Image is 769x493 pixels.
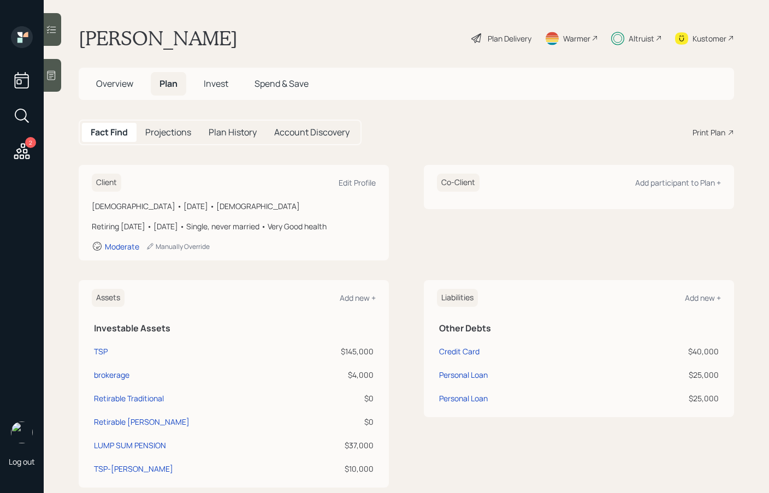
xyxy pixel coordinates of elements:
[437,289,478,307] h6: Liabilities
[94,439,166,451] div: LUMP SUM PENSION
[301,439,374,451] div: $37,000
[340,293,376,303] div: Add new +
[437,174,480,192] h6: Co-Client
[301,416,374,427] div: $0
[693,127,725,138] div: Print Plan
[92,200,376,212] div: [DEMOGRAPHIC_DATA] • [DATE] • [DEMOGRAPHIC_DATA]
[629,33,654,44] div: Altruist
[159,78,178,90] span: Plan
[301,393,374,404] div: $0
[94,463,173,474] div: TSP-[PERSON_NAME]
[9,456,35,467] div: Log out
[693,33,726,44] div: Kustomer
[146,242,210,251] div: Manually Override
[439,346,480,357] div: Credit Card
[301,463,374,474] div: $10,000
[339,177,376,188] div: Edit Profile
[145,127,191,138] h5: Projections
[439,393,488,404] div: Personal Loan
[685,293,721,303] div: Add new +
[610,346,719,357] div: $40,000
[563,33,590,44] div: Warmer
[610,369,719,381] div: $25,000
[488,33,531,44] div: Plan Delivery
[439,369,488,381] div: Personal Loan
[92,289,125,307] h6: Assets
[209,127,257,138] h5: Plan History
[439,323,719,334] h5: Other Debts
[105,241,139,252] div: Moderate
[92,174,121,192] h6: Client
[11,421,33,443] img: aleksandra-headshot.png
[301,346,374,357] div: $145,000
[94,323,374,334] h5: Investable Assets
[94,346,108,357] div: TSP
[25,137,36,148] div: 2
[255,78,309,90] span: Spend & Save
[204,78,228,90] span: Invest
[610,393,719,404] div: $25,000
[79,26,238,50] h1: [PERSON_NAME]
[301,369,374,381] div: $4,000
[94,416,190,427] div: Retirable [PERSON_NAME]
[96,78,133,90] span: Overview
[91,127,128,138] h5: Fact Find
[94,393,164,404] div: Retirable Traditional
[92,221,376,232] div: Retiring [DATE] • [DATE] • Single, never married • Very Good health
[635,177,721,188] div: Add participant to Plan +
[274,127,350,138] h5: Account Discovery
[94,369,129,381] div: brokerage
